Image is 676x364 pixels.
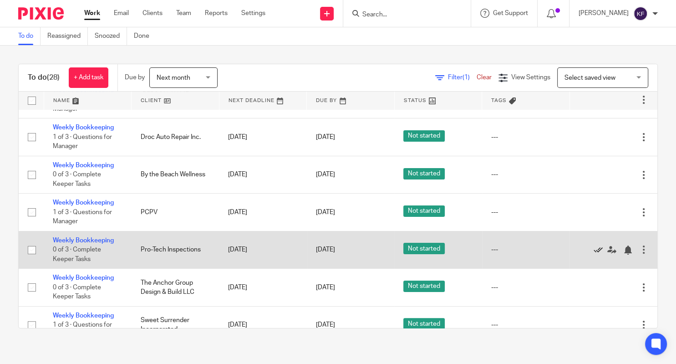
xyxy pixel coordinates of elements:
a: To do [18,27,41,45]
a: Weekly Bookkeeping [53,275,114,281]
span: View Settings [511,74,550,81]
span: 1 of 3 · Questions for Manager [53,134,112,150]
td: [DATE] [219,118,307,156]
span: [DATE] [316,284,335,291]
a: Reports [205,9,228,18]
div: --- [491,170,561,179]
span: [DATE] [316,322,335,328]
td: [DATE] [219,269,307,306]
span: 0 of 3 · Complete Keeper Tasks [53,171,101,187]
div: --- [491,245,561,254]
span: [DATE] [316,134,335,140]
a: Done [134,27,156,45]
a: Weekly Bookkeeping [53,124,114,131]
td: The Anchor Group Design & Build LLC [132,269,219,306]
span: (28) [47,74,60,81]
p: [PERSON_NAME] [579,9,629,18]
td: Sweet Surrender Incorporated [132,306,219,343]
a: Weekly Bookkeeping [53,313,114,319]
div: --- [491,133,561,142]
td: [DATE] [219,156,307,193]
td: By the Beach Wellness [132,156,219,193]
span: [DATE] [316,209,335,215]
span: Select saved view [564,75,615,81]
span: Get Support [493,10,528,16]
a: Clients [142,9,163,18]
div: --- [491,283,561,292]
a: Mark as done [594,245,607,254]
span: 0 of 3 · Complete Keeper Tasks [53,246,101,262]
td: [DATE] [219,231,307,268]
a: Weekly Bookkeeping [53,200,114,206]
img: Pixie [18,7,64,20]
div: --- [491,208,561,217]
a: Team [176,9,191,18]
span: [DATE] [316,246,335,253]
a: Email [114,9,129,18]
span: 1 of 3 · Questions for Manager [53,209,112,225]
span: 0 of 3 · Complete Keeper Tasks [53,284,101,300]
span: Not started [403,168,445,179]
td: [DATE] [219,194,307,231]
h1: To do [28,73,60,82]
a: Settings [241,9,265,18]
span: Not started [403,281,445,292]
td: PCPV [132,194,219,231]
span: Not started [403,318,445,329]
span: Filter [448,74,477,81]
a: Work [84,9,100,18]
span: [DATE] [316,171,335,178]
a: + Add task [69,67,108,88]
a: Weekly Bookkeeping [53,237,114,244]
a: Snoozed [95,27,127,45]
p: Due by [125,73,145,82]
td: [DATE] [219,306,307,343]
span: Not started [403,130,445,142]
img: svg%3E [633,6,648,21]
span: Next month [157,75,190,81]
div: --- [491,320,561,329]
td: Droc Auto Repair Inc. [132,118,219,156]
span: Not started [403,243,445,254]
a: Clear [477,74,492,81]
input: Search [361,11,443,19]
span: Tags [491,98,507,103]
a: Reassigned [47,27,88,45]
a: Weekly Bookkeeping [53,162,114,169]
span: 1 of 3 · Questions for Manager [53,322,112,338]
td: Pro-Tech Inspections [132,231,219,268]
span: Not started [403,205,445,217]
span: (1) [463,74,470,81]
